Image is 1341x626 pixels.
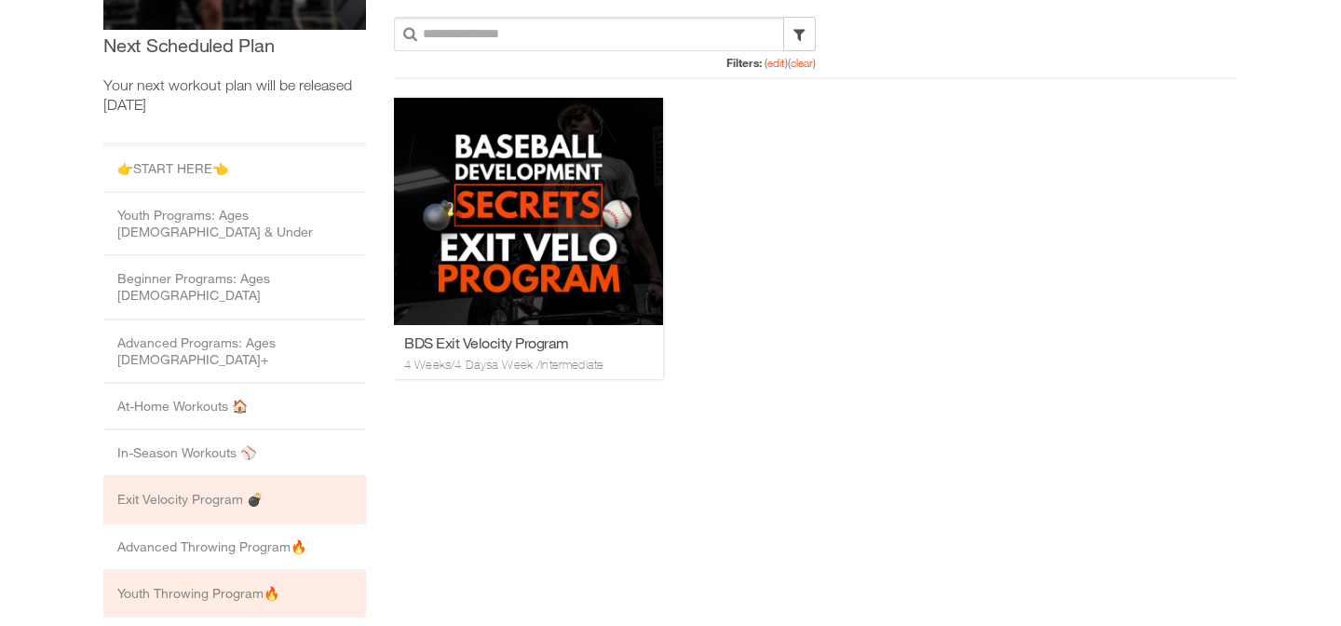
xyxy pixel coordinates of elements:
li: Advanced Programs: Ages 16+ [103,320,366,384]
h3: 4 Weeks / 4 Days a Week / Intermediate [10,359,259,375]
a: clear [397,58,419,72]
li: 👉START HERE👈 [103,146,366,193]
h4: Next Scheduled Plan [103,33,366,59]
li: At-Home Workouts 🏠 [103,384,366,430]
p: Your next workout plan will be released [DATE] [103,75,366,115]
strong: Filters: [332,58,368,72]
li: In-Season Workouts ⚾️ [103,430,366,477]
li: Youth Throwing Program🔥 [103,571,366,618]
li: Beginner Programs: Ages 13 to 15 [103,256,366,320]
li: Exit Velocity Program 💣 [103,477,366,524]
li: Youth Programs: Ages 12 & Under [103,193,366,256]
li: Advanced Throwing Program🔥 [103,524,366,571]
a: edit [373,58,391,72]
a: BDS Exit Velocity Program [10,335,259,354]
